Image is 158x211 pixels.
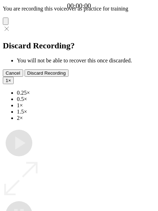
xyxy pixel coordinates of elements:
li: 1× [17,102,155,109]
h2: Discard Recording? [3,41,155,50]
a: 00:00:00 [67,2,91,10]
button: 1× [3,77,14,84]
button: Discard Recording [25,69,69,77]
li: 0.25× [17,90,155,96]
li: You will not be able to recover this once discarded. [17,57,155,64]
button: Cancel [3,69,23,77]
li: 1.5× [17,109,155,115]
p: You are recording this voiceover as practice for training [3,6,155,12]
span: 1 [6,78,8,83]
li: 2× [17,115,155,121]
li: 0.5× [17,96,155,102]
